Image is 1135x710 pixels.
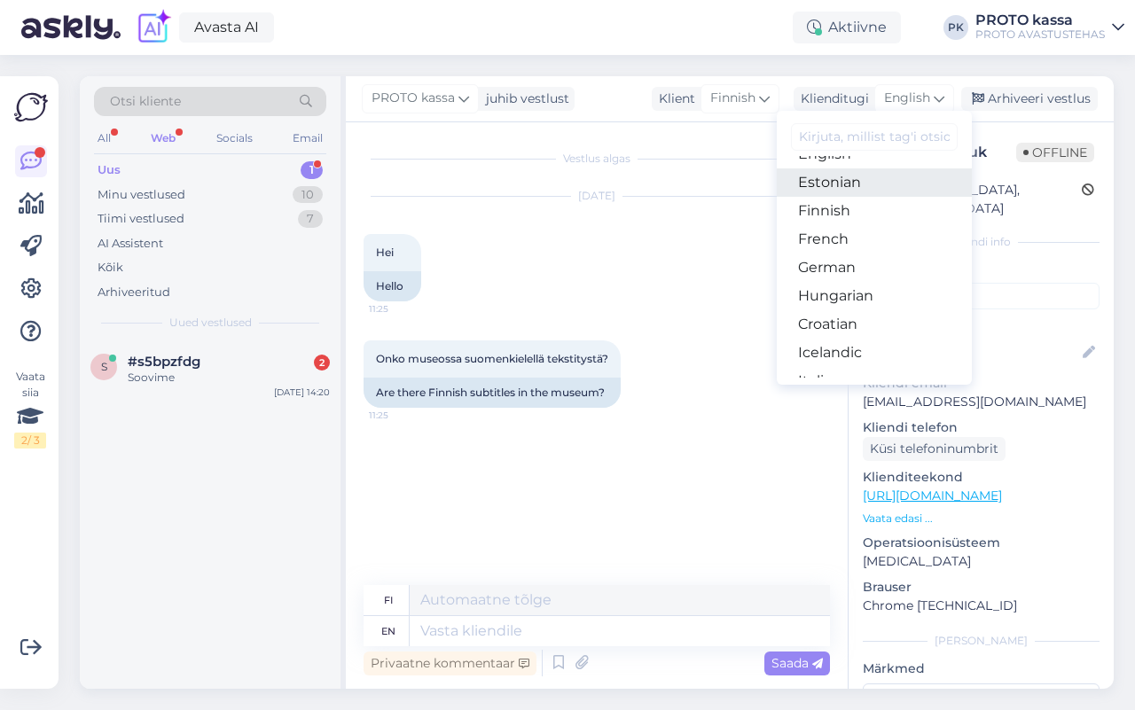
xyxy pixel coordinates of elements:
[793,12,901,43] div: Aktiivne
[147,127,179,150] div: Web
[98,259,123,277] div: Kõik
[14,90,48,124] img: Askly Logo
[301,161,323,179] div: 1
[943,15,968,40] div: PK
[135,9,172,46] img: explore-ai
[884,89,930,108] span: English
[777,197,972,225] a: Finnish
[98,186,185,204] div: Minu vestlused
[98,210,184,228] div: Tiimi vestlused
[863,437,1006,461] div: Küsi telefoninumbrit
[863,468,1100,487] p: Klienditeekond
[369,302,435,316] span: 11:25
[128,354,200,370] span: #s5bpzfdg
[314,355,330,371] div: 2
[863,659,1100,678] p: Märkmed
[298,210,323,228] div: 7
[771,655,823,671] span: Saada
[213,127,256,150] div: Socials
[101,360,107,373] span: s
[376,352,608,365] span: Onko museossa suomenkielellä tekstitystä?
[863,393,1100,411] p: [EMAIL_ADDRESS][DOMAIN_NAME]
[794,90,869,108] div: Klienditugi
[364,151,830,167] div: Vestlus algas
[364,188,830,204] div: [DATE]
[863,578,1100,597] p: Brauser
[364,651,536,675] div: Privaatne kommentaar
[777,367,972,395] a: Italian
[98,161,121,179] div: Uus
[293,186,323,204] div: 10
[777,310,972,339] a: Croatian
[169,315,252,331] span: Uued vestlused
[863,234,1100,250] div: Kliendi info
[961,87,1098,111] div: Arhiveeri vestlus
[289,127,326,150] div: Email
[777,168,972,197] a: Estonian
[98,284,170,301] div: Arhiveeritud
[274,386,330,399] div: [DATE] 14:20
[863,374,1100,393] p: Kliendi email
[863,488,1002,503] a: [URL][DOMAIN_NAME]
[710,89,755,108] span: Finnish
[863,316,1100,335] p: Kliendi nimi
[791,123,958,151] input: Kirjuta, millist tag'i otsid
[128,370,330,386] div: Soovime
[179,12,274,43] a: Avasta AI
[384,585,393,615] div: fi
[864,343,1079,363] input: Lisa nimi
[863,283,1100,309] input: Lisa tag
[777,225,972,254] a: French
[777,254,972,282] a: German
[777,282,972,310] a: Hungarian
[777,339,972,367] a: Icelandic
[376,246,394,259] span: Hei
[98,235,163,253] div: AI Assistent
[975,27,1105,42] div: PROTO AVASTUSTEHAS
[364,378,621,408] div: Are there Finnish subtitles in the museum?
[110,92,181,111] span: Otsi kliente
[863,633,1100,649] div: [PERSON_NAME]
[975,13,1124,42] a: PROTO kassaPROTO AVASTUSTEHAS
[14,369,46,449] div: Vaata siia
[863,534,1100,552] p: Operatsioonisüsteem
[364,271,421,301] div: Hello
[863,261,1100,279] p: Kliendi tag'id
[863,597,1100,615] p: Chrome [TECHNICAL_ID]
[1016,143,1094,162] span: Offline
[652,90,695,108] div: Klient
[863,418,1100,437] p: Kliendi telefon
[868,181,1082,218] div: [GEOGRAPHIC_DATA], [GEOGRAPHIC_DATA]
[479,90,569,108] div: juhib vestlust
[14,433,46,449] div: 2 / 3
[863,511,1100,527] p: Vaata edasi ...
[94,127,114,150] div: All
[381,616,395,646] div: en
[369,409,435,422] span: 11:25
[863,552,1100,571] p: [MEDICAL_DATA]
[975,13,1105,27] div: PROTO kassa
[372,89,455,108] span: PROTO kassa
